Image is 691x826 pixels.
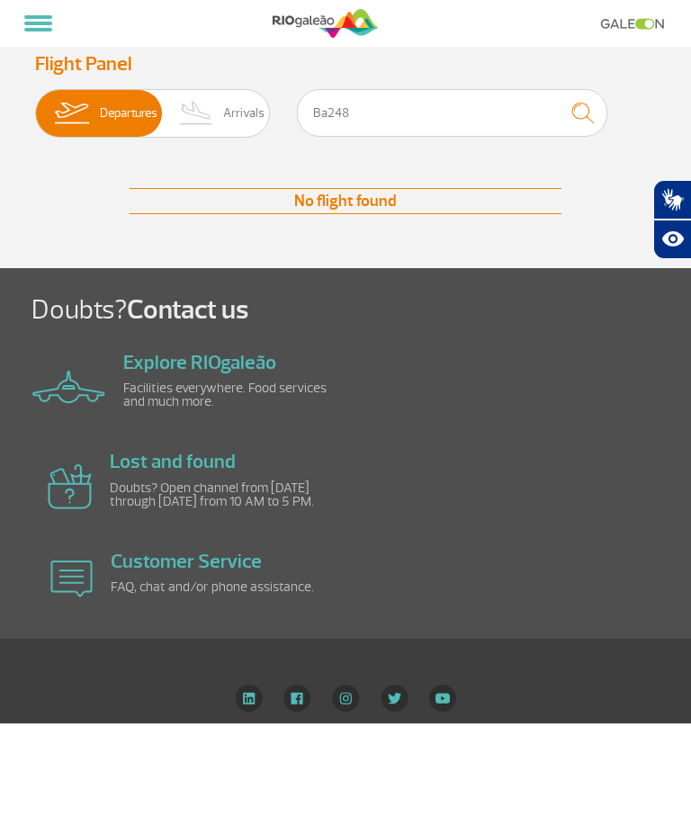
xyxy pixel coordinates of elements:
[235,685,263,712] img: LinkedIn
[111,549,262,574] a: Customer Service
[50,561,93,597] img: airplane icon
[297,89,607,137] input: Flight, city or airline
[653,180,691,220] button: Abrir tradutor de língua de sinais.
[123,350,276,375] a: Explore RIOgaleão
[127,292,248,327] span: Contact us
[381,685,408,712] img: Twitter
[111,580,318,594] p: FAQ, chat and/or phone assistance.
[110,481,317,508] p: Doubts? Open channel from [DATE] through [DATE] from 10 AM to 5 PM.
[43,90,100,137] img: slider-embarque
[429,685,456,712] img: YouTube
[48,464,92,509] img: airplane icon
[35,52,656,76] h3: Flight Panel
[130,188,561,214] div: No flight found
[31,293,691,328] h1: Doubts?
[123,382,330,409] p: Facilities everywhere. Food services and much more.
[223,90,265,137] span: Arrivals
[332,685,360,712] img: Instagram
[283,685,310,712] img: Facebook
[653,220,691,259] button: Abrir recursos assistivos.
[653,180,691,259] div: Plugin de acessibilidade da Hand Talk.
[100,90,157,137] span: Departures
[32,371,105,403] img: airplane icon
[170,90,223,137] img: slider-desembarque
[110,449,236,474] a: Lost and found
